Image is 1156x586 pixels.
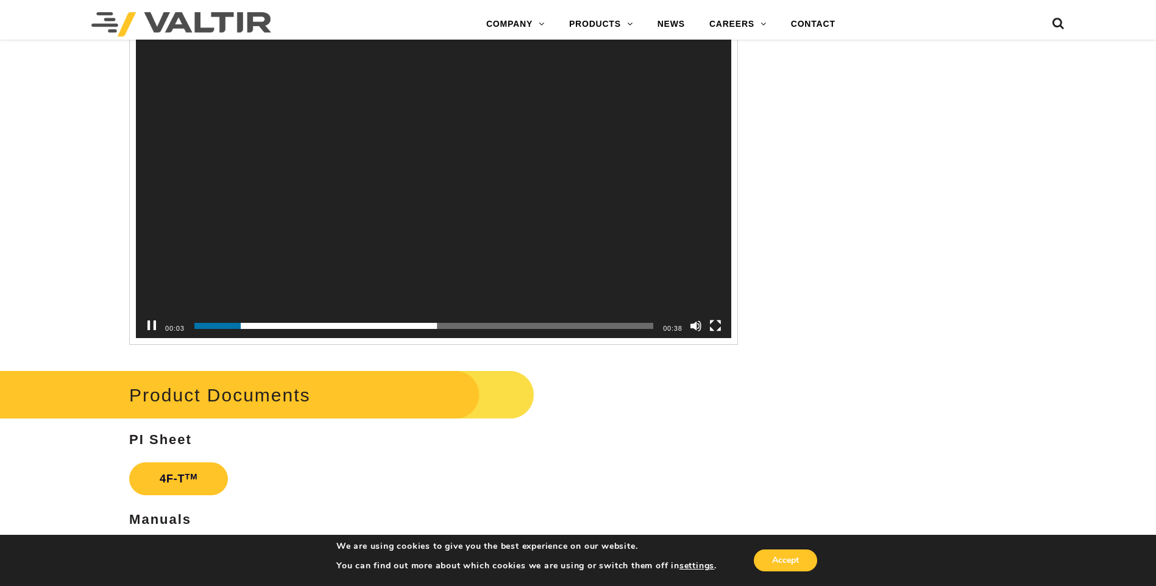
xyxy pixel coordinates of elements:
a: CONTACT [779,12,848,37]
a: CAREERS [697,12,779,37]
button: settings [679,560,714,571]
button: Fullscreen [709,320,722,332]
strong: PI Sheet [129,432,192,447]
button: Mute [690,320,702,332]
button: Accept [754,549,817,571]
a: COMPANY [474,12,557,37]
sup: TM [185,472,197,481]
p: We are using cookies to give you the best experience on our website. [336,541,717,552]
a: 4F-TTM [129,462,228,495]
p: You can find out more about which cookies we are using or switch them off in . [336,560,717,571]
img: Valtir [91,12,271,37]
a: PRODUCTS [557,12,645,37]
span: 00:03 [165,325,185,332]
strong: Manuals [129,512,191,527]
a: NEWS [645,12,697,37]
span: 00:38 [663,325,683,332]
button: Pause [146,320,158,332]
